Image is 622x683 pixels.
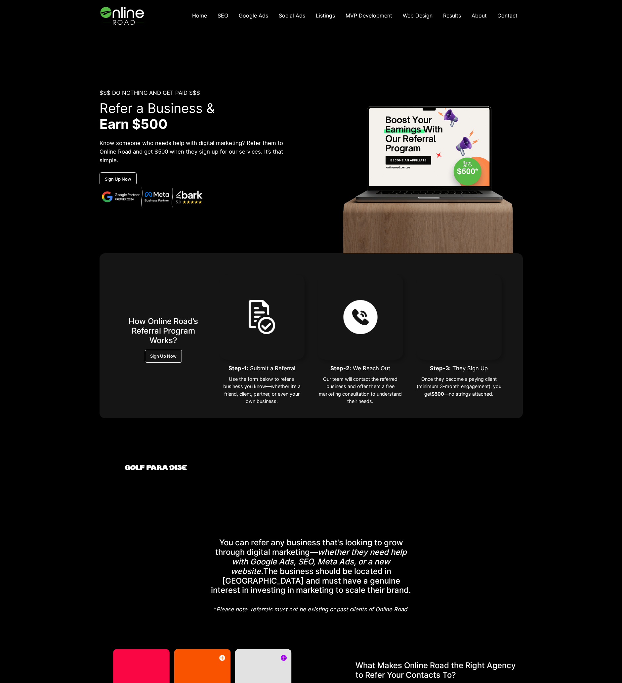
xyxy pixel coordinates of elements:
span: Results [443,12,461,19]
p: Our team will contact the referred business and offer them a free marketing consultation to under... [318,376,403,405]
a: Contact [492,9,523,22]
p: Know someone who needs help with digital marketing? Refer them to Online Road and get $500 when t... [100,139,294,164]
p: : We Reach Out [330,364,390,373]
p: How Online Road’s Referral Program Works? [121,317,206,345]
span: Contact [497,12,518,19]
a: Sign Up Now [145,350,182,363]
p: : They Sign Up [416,364,502,373]
span: Web Design [403,12,433,19]
p: Once they become a paying client (minimum 3-month engagement), you get —no strings attached. [416,376,502,398]
em: whether they need help with Google Ads, SEO, Meta Ads, or a new website. [231,547,407,576]
span: SEO [218,12,228,19]
h2: Refer a Business & [100,100,294,132]
a: Listings [311,9,340,22]
p: Use the form below to refer a business you know—whether it’s a friend, client, partner, or even y... [219,376,305,405]
a: Web Design [397,9,438,22]
p: : Submit a Referral [228,364,295,373]
span: MVP Development [346,12,392,19]
a: MVP Development [340,9,397,22]
span: Google Ads [239,12,268,19]
a: About [466,9,492,22]
a: Results [438,9,466,22]
a: Social Ads [273,9,311,22]
p: You can refer any business that’s looking to grow through digital marketing— The business should ... [209,538,414,595]
strong: Step-3 [430,365,449,372]
p: What Makes Online Road the Right Agency to Refer Your Contacts To? [355,661,522,680]
strong: Step-2 [330,365,350,372]
a: Google Ads [233,9,273,22]
h1: $$$ DO NOTHING AND GET PAID $$$ [100,90,294,96]
em: Please note, referrals must not be existing or past clients of Online Road. [216,606,409,613]
a: Home [187,9,212,22]
span: Listings [316,12,335,19]
a: Sign Up Now [100,172,137,185]
span: Home [192,12,207,19]
span: About [472,12,487,19]
strong: Earn $500 [100,116,168,132]
span: Social Ads [279,12,305,19]
strong: $500 [432,391,444,397]
nav: Navigation [187,9,523,22]
a: SEO [212,9,233,22]
strong: Step-1 [228,365,247,372]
